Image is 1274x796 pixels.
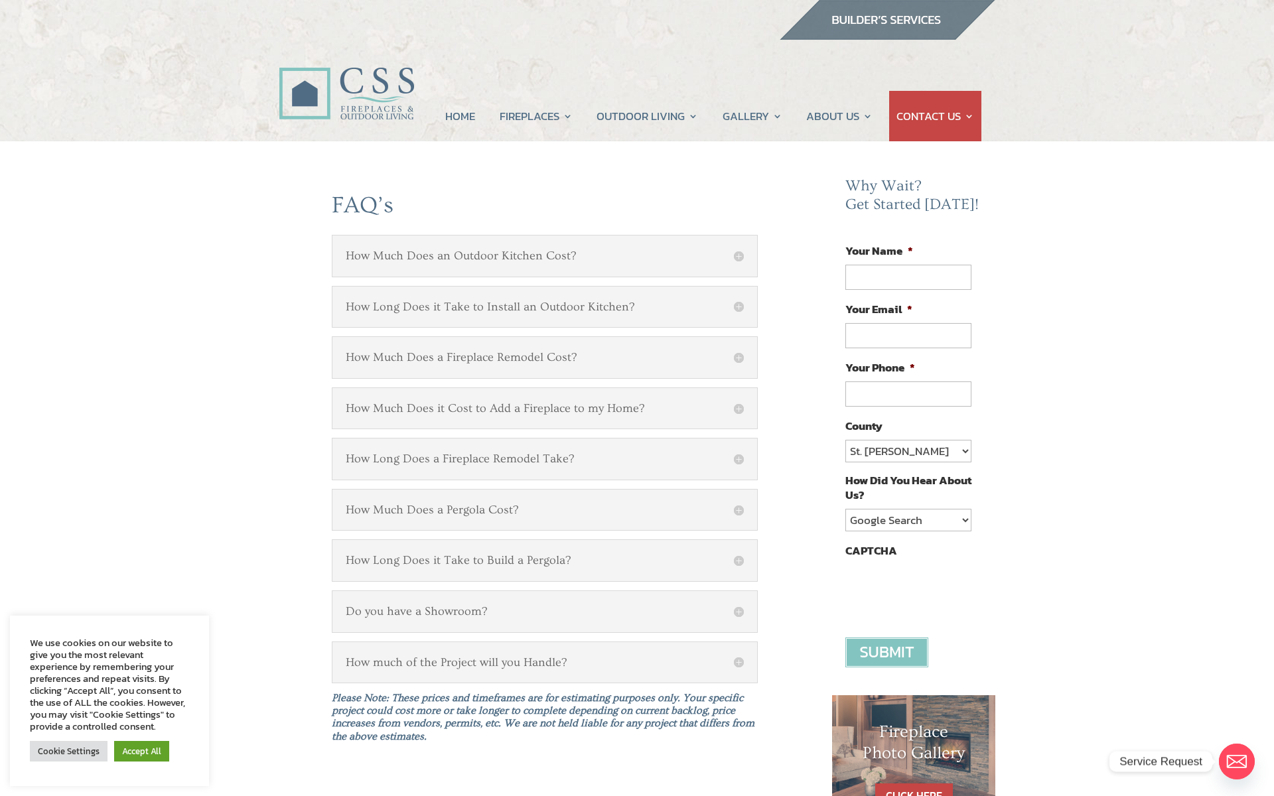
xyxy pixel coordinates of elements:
label: Your Email [845,302,912,316]
strong: Please Note: These prices and timeframes are for estimating purposes only. Your specific project ... [332,692,754,742]
a: Accept All [114,741,169,762]
h1: Fireplace Photo Gallery [859,722,969,769]
input: Submit [845,637,928,667]
h5: How Much Does a Pergola Cost? [346,503,744,517]
label: Your Phone [845,360,915,375]
a: Email [1219,744,1255,779]
h5: How Much Does it Cost to Add a Fireplace to my Home? [346,401,744,416]
a: FIREPLACES [500,91,573,141]
h5: How Much Does an Outdoor Kitchen Cost? [346,249,744,263]
img: CSS Fireplaces & Outdoor Living (Formerly Construction Solutions & Supply)- Jacksonville Ormond B... [279,31,414,127]
a: ABOUT US [806,91,873,141]
label: How Did You Hear About Us? [845,473,971,502]
a: Cookie Settings [30,741,107,762]
h5: How Long Does it Take to Install an Outdoor Kitchen? [346,300,744,314]
label: Your Name [845,243,913,258]
h5: Do you have a Showroom? [346,604,744,619]
h5: How Long Does it Take to Build a Pergola? [346,553,744,568]
a: CONTACT US [896,91,974,141]
div: We use cookies on our website to give you the most relevant experience by remembering your prefer... [30,637,189,732]
a: GALLERY [723,91,782,141]
h5: How Long Does a Fireplace Remodel Take? [346,452,744,466]
label: CAPTCHA [845,543,897,558]
a: HOME [445,91,475,141]
iframe: reCAPTCHA [845,564,1047,616]
a: builder services construction supply [779,27,995,44]
h5: How much of the Project will you Handle? [346,655,744,670]
h2: Why Wait? Get Started [DATE]! [845,177,982,220]
a: OUTDOOR LIVING [597,91,698,141]
h1: FAQ’s [332,192,758,226]
label: County [845,419,883,433]
h5: How Much Does a Fireplace Remodel Cost? [346,350,744,365]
